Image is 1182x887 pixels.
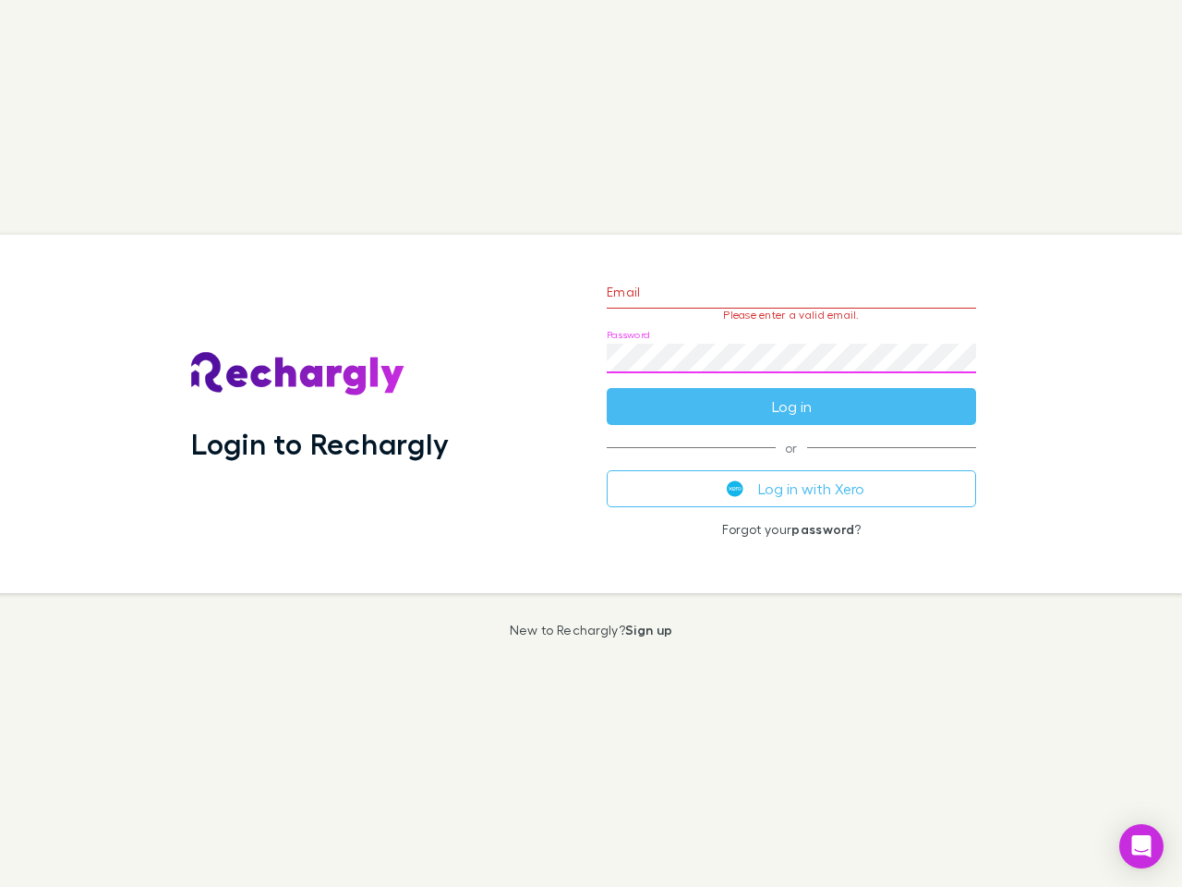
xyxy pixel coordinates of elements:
[191,426,449,461] h1: Login to Rechargly
[607,309,976,322] p: Please enter a valid email.
[510,623,673,638] p: New to Rechargly?
[791,521,854,537] a: password
[607,328,650,342] label: Password
[625,622,672,638] a: Sign up
[727,480,743,497] img: Xero's logo
[607,388,976,425] button: Log in
[607,522,976,537] p: Forgot your ?
[1119,824,1164,869] div: Open Intercom Messenger
[607,470,976,507] button: Log in with Xero
[191,352,405,396] img: Rechargly's Logo
[607,447,976,448] span: or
